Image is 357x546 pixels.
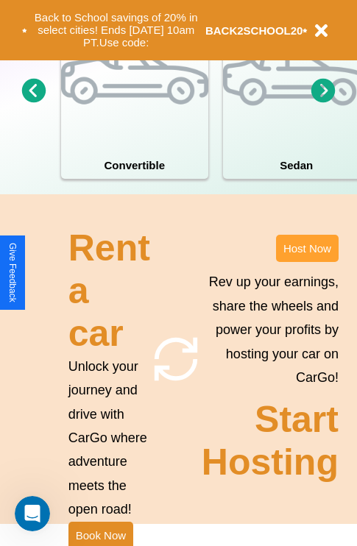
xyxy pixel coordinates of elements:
h4: Convertible [61,152,208,179]
h2: Rent a car [68,227,150,355]
button: Back to School savings of 20% in select cities! Ends [DATE] 10am PT.Use code: [27,7,205,53]
p: Rev up your earnings, share the wheels and power your profits by hosting your car on CarGo! [202,270,339,389]
div: Give Feedback [7,243,18,302]
h2: Start Hosting [202,398,339,483]
button: Host Now [276,235,339,262]
iframe: Intercom live chat [15,496,50,531]
p: Unlock your journey and drive with CarGo where adventure meets the open road! [68,355,150,522]
b: BACK2SCHOOL20 [205,24,303,37]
